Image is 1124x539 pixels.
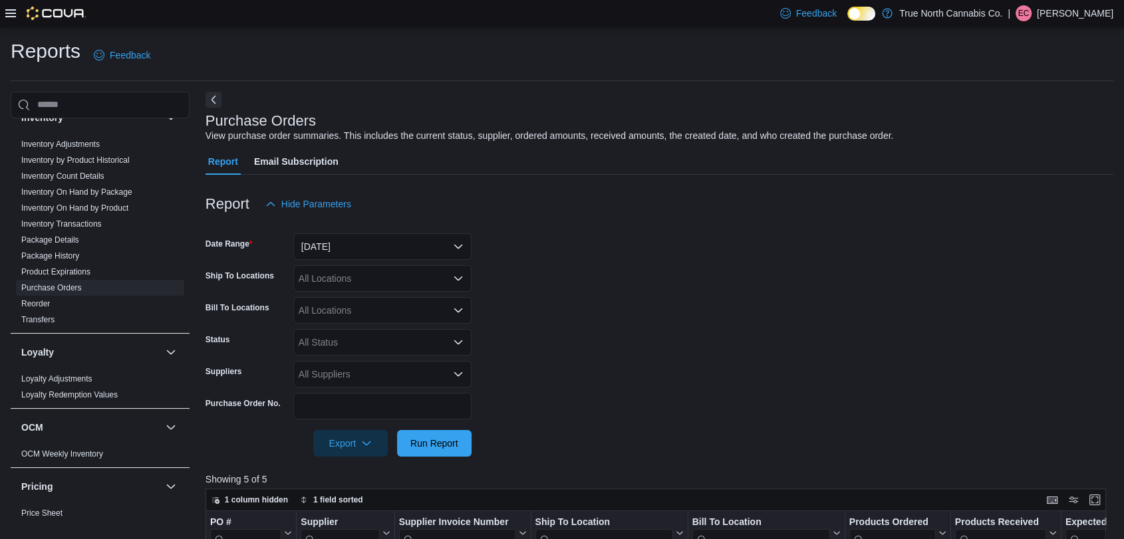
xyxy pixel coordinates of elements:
[21,219,102,229] a: Inventory Transactions
[21,508,63,518] a: Price Sheet
[313,494,363,505] span: 1 field sorted
[21,156,130,165] a: Inventory by Product Historical
[21,267,90,276] a: Product Expirations
[206,492,293,508] button: 1 column hidden
[21,299,50,308] a: Reorder
[453,337,464,348] button: Open list of options
[21,508,63,518] span: Price Sheet
[453,305,464,316] button: Open list of options
[1008,5,1010,21] p: |
[849,516,935,528] div: Products Ordered
[11,371,190,408] div: Loyalty
[535,516,672,528] div: Ship To Location
[21,140,100,149] a: Inventory Adjustments
[21,171,104,181] a: Inventory Count Details
[321,430,380,457] span: Export
[21,187,132,197] a: Inventory On Hand by Package
[21,203,128,213] a: Inventory On Hand by Product
[206,113,316,129] h3: Purchase Orders
[21,283,82,292] a: Purchase Orders
[21,480,160,493] button: Pricing
[21,219,102,229] span: Inventory Transactions
[163,419,179,435] button: OCM
[301,516,379,528] div: Supplier
[163,110,179,126] button: Inventory
[206,398,281,409] label: Purchase Order No.
[110,49,150,62] span: Feedback
[21,390,118,399] a: Loyalty Redemption Values
[398,516,515,528] div: Supplier Invoice Number
[11,38,80,64] h1: Reports
[1065,492,1081,508] button: Display options
[313,430,388,457] button: Export
[692,516,829,528] div: Bill To Location
[21,155,130,165] span: Inventory by Product Historical
[21,346,160,359] button: Loyalty
[1087,492,1103,508] button: Enter fullscreen
[1018,5,1030,21] span: EC
[206,302,269,313] label: Bill To Locations
[796,7,837,20] span: Feedback
[206,334,230,345] label: Status
[21,346,54,359] h3: Loyalty
[260,191,356,217] button: Hide Parameters
[206,129,894,143] div: View purchase order summaries. This includes the current status, supplier, ordered amounts, recei...
[1044,492,1060,508] button: Keyboard shortcuts
[21,187,132,197] span: Inventory On Hand by Package
[254,148,339,175] span: Email Subscription
[21,315,55,324] a: Transfers
[163,344,179,360] button: Loyalty
[21,235,79,245] a: Package Details
[21,139,100,150] span: Inventory Adjustments
[225,494,288,505] span: 1 column hidden
[21,449,103,459] a: OCM Weekly Inventory
[21,251,79,261] a: Package History
[453,273,464,284] button: Open list of options
[21,449,103,459] span: OCM Weekly Inventory
[1016,5,1032,21] div: Eric Chittim
[899,5,1002,21] p: True North Cannabis Co.
[21,171,104,181] span: Inventory Count Details
[21,374,92,383] a: Loyalty Adjustments
[11,446,190,467] div: OCM
[11,505,190,526] div: Pricing
[11,136,190,333] div: Inventory
[847,7,875,21] input: Dark Mode
[27,7,86,20] img: Cova
[163,479,179,494] button: Pricing
[1037,5,1113,21] p: [PERSON_NAME]
[206,239,253,249] label: Date Range
[206,196,249,212] h3: Report
[208,148,238,175] span: Report
[21,421,43,434] h3: OCM
[206,473,1115,486] p: Showing 5 of 5
[21,421,160,434] button: OCM
[410,437,458,450] span: Run Report
[206,92,221,108] button: Next
[88,42,156,68] a: Feedback
[453,369,464,379] button: Open list of options
[206,366,242,377] label: Suppliers
[955,516,1046,528] div: Products Received
[293,233,472,260] button: [DATE]
[21,480,53,493] h3: Pricing
[210,516,281,528] div: PO #
[21,203,128,213] span: Inventory On Hand by Product
[295,492,368,508] button: 1 field sorted
[206,270,274,281] label: Ship To Locations
[397,430,472,457] button: Run Report
[281,197,351,211] span: Hide Parameters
